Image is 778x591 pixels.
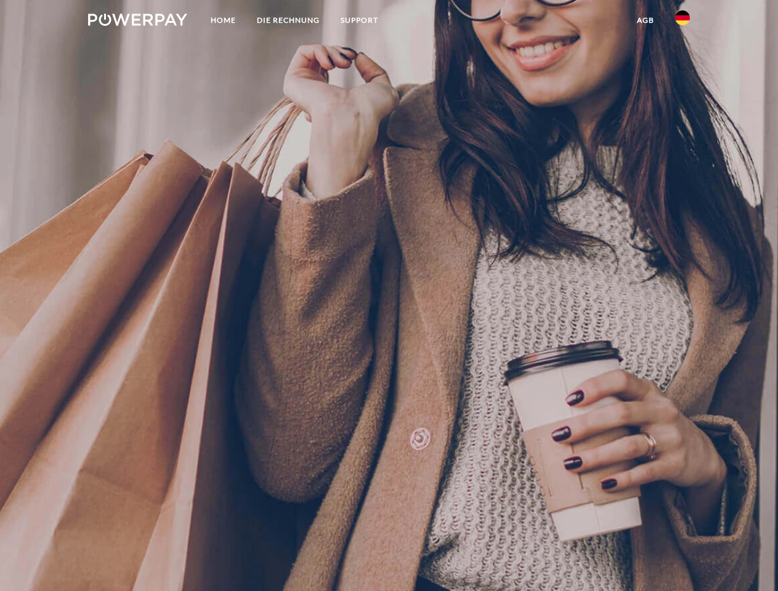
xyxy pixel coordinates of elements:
[246,9,330,31] a: DIE RECHNUNG
[88,14,187,26] img: logo-powerpay-white.svg
[200,9,246,31] a: Home
[626,9,665,31] a: agb
[675,10,690,25] img: de
[330,9,389,31] a: SUPPORT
